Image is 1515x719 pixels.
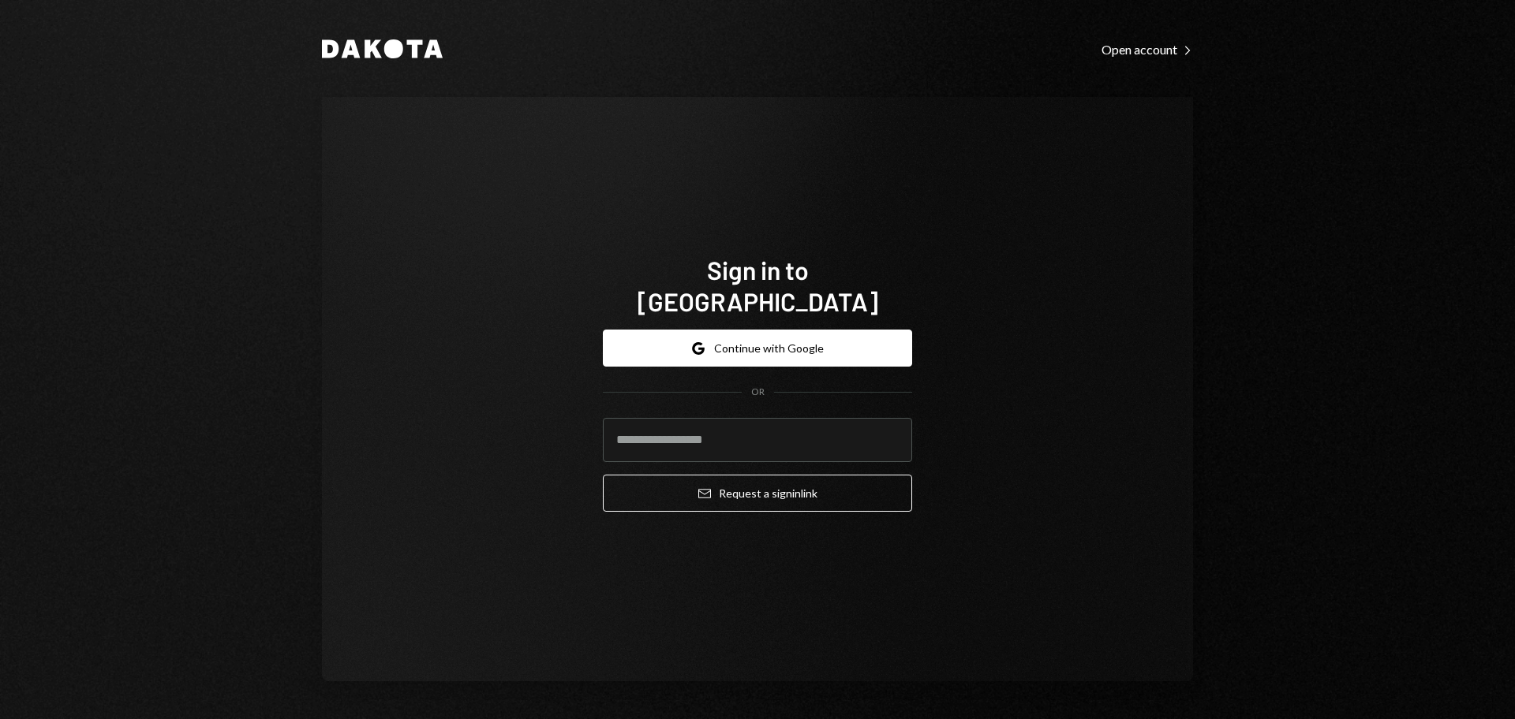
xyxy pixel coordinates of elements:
[751,386,765,399] div: OR
[1102,40,1193,58] a: Open account
[603,254,912,317] h1: Sign in to [GEOGRAPHIC_DATA]
[1102,42,1193,58] div: Open account
[603,330,912,367] button: Continue with Google
[603,475,912,512] button: Request a signinlink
